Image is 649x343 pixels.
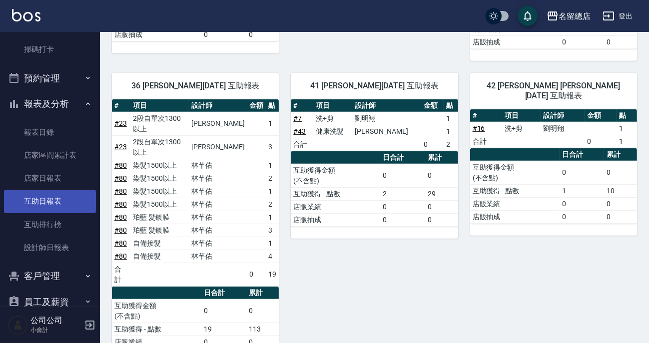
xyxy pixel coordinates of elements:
[604,35,637,48] td: 0
[470,135,502,148] td: 合計
[4,289,96,315] button: 員工及薪資
[189,237,247,250] td: 林芊佑
[130,185,189,198] td: 染髮1500以上
[130,237,189,250] td: 自備接髮
[266,185,279,198] td: 1
[4,144,96,167] a: 店家區間累計表
[380,164,425,187] td: 0
[470,161,560,184] td: 互助獲得金額 (不含點)
[112,263,130,286] td: 合計
[313,99,352,112] th: 項目
[189,211,247,224] td: 林芊佑
[114,226,127,234] a: #80
[560,161,605,184] td: 0
[189,99,247,112] th: 設計師
[4,190,96,213] a: 互助日報表
[502,109,541,122] th: 項目
[421,99,444,112] th: 金額
[313,112,352,125] td: 洗+剪
[617,135,637,148] td: 1
[4,236,96,259] a: 設計師日報表
[617,122,637,135] td: 1
[541,122,585,135] td: 劉明翔
[266,211,279,224] td: 1
[585,135,617,148] td: 0
[114,161,127,169] a: #80
[201,299,246,323] td: 0
[291,187,380,200] td: 互助獲得 - 點數
[114,200,127,208] a: #80
[518,6,538,26] button: save
[293,114,302,122] a: #7
[112,99,279,287] table: a dense table
[604,210,637,223] td: 0
[266,99,279,112] th: 點
[425,151,458,164] th: 累計
[352,125,421,138] td: [PERSON_NAME]
[112,323,201,336] td: 互助獲得 - 點數
[380,200,425,213] td: 0
[444,112,458,125] td: 1
[599,7,637,25] button: 登出
[114,119,127,127] a: #23
[352,99,421,112] th: 設計師
[189,250,247,263] td: 林芊佑
[502,122,541,135] td: 洗+剪
[380,151,425,164] th: 日合計
[604,184,637,197] td: 10
[114,174,127,182] a: #80
[470,109,502,122] th: #
[246,287,279,300] th: 累計
[246,299,279,323] td: 0
[482,81,625,101] span: 42 [PERSON_NAME] [PERSON_NAME] [DATE] 互助報表
[189,172,247,185] td: 林芊佑
[130,135,189,159] td: 2段自單次1300以上
[352,112,421,125] td: 劉明翔
[130,250,189,263] td: 自備接髮
[201,287,246,300] th: 日合計
[541,109,585,122] th: 設計師
[189,159,247,172] td: 林芊佑
[189,135,247,159] td: [PERSON_NAME]
[380,187,425,200] td: 2
[130,198,189,211] td: 染髮1500以上
[266,250,279,263] td: 4
[246,323,279,336] td: 113
[130,224,189,237] td: 珀藍 髮鍍膜
[291,200,380,213] td: 店販業績
[421,138,444,151] td: 0
[291,213,380,226] td: 店販抽成
[291,164,380,187] td: 互助獲得金額 (不含點)
[313,125,352,138] td: 健康洗髮
[8,315,28,335] img: Person
[470,35,560,48] td: 店販抽成
[604,161,637,184] td: 0
[266,224,279,237] td: 3
[114,252,127,260] a: #80
[293,127,306,135] a: #43
[291,151,458,227] table: a dense table
[247,99,266,112] th: 金額
[266,198,279,211] td: 2
[124,81,267,91] span: 36 [PERSON_NAME][DATE] 互助報表
[470,210,560,223] td: 店販抽成
[130,99,189,112] th: 項目
[266,172,279,185] td: 2
[585,109,617,122] th: 金額
[201,28,246,41] td: 0
[114,239,127,247] a: #80
[266,159,279,172] td: 1
[560,148,605,161] th: 日合計
[560,35,605,48] td: 0
[247,263,266,286] td: 0
[444,138,458,151] td: 2
[604,148,637,161] th: 累計
[425,213,458,226] td: 0
[201,323,246,336] td: 19
[189,112,247,135] td: [PERSON_NAME]
[112,99,130,112] th: #
[12,9,40,21] img: Logo
[189,198,247,211] td: 林芊佑
[112,299,201,323] td: 互助獲得金額 (不含點)
[4,91,96,117] button: 報表及分析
